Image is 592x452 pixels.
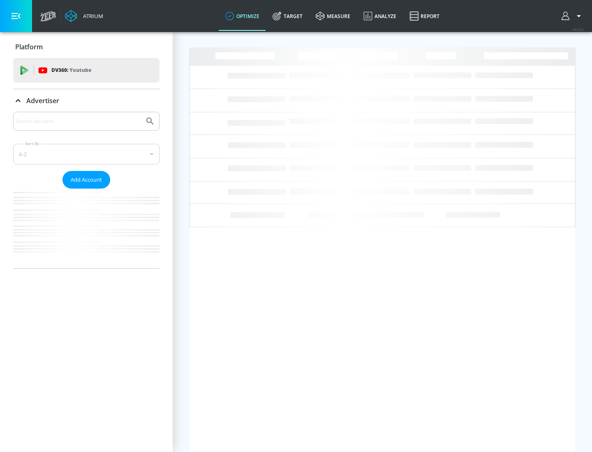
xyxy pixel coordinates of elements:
span: v 4.24.0 [572,27,584,32]
a: measure [309,1,357,31]
nav: list of Advertiser [13,189,160,268]
p: Advertiser [26,96,59,105]
div: Atrium [80,12,103,20]
div: Platform [13,35,160,58]
div: Advertiser [13,112,160,268]
div: A-Z [13,144,160,164]
span: Add Account [71,175,102,184]
p: Youtube [69,66,91,74]
label: Sort By [23,141,41,146]
p: DV360: [51,66,91,75]
p: Platform [15,42,43,51]
a: Atrium [65,10,103,22]
a: Target [266,1,309,31]
div: Advertiser [13,89,160,112]
a: optimize [219,1,266,31]
div: DV360: Youtube [13,58,160,83]
input: Search by name [16,116,141,127]
a: Analyze [357,1,403,31]
button: Add Account [62,171,110,189]
a: Report [403,1,446,31]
